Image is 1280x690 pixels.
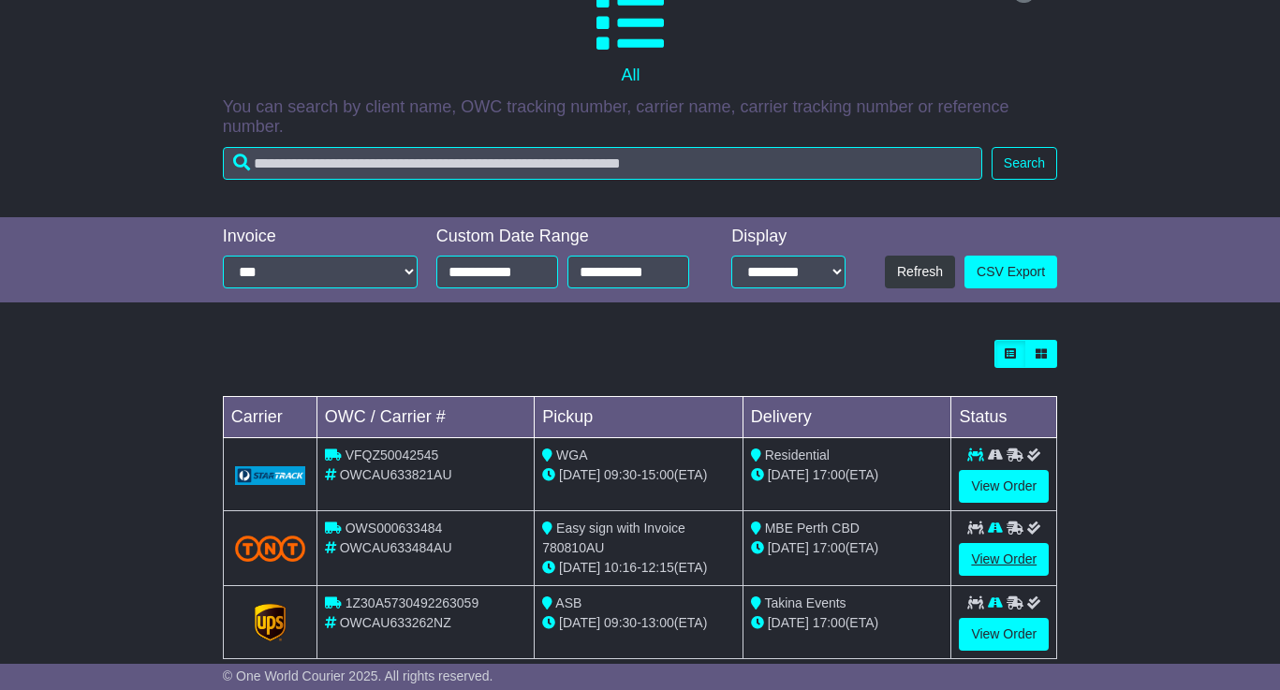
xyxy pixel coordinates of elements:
[813,540,846,555] span: 17:00
[555,595,581,610] span: ASB
[542,613,735,633] div: - (ETA)
[223,397,316,438] td: Carrier
[641,467,674,482] span: 15:00
[436,227,702,247] div: Custom Date Range
[235,466,305,485] img: GetCarrierServiceLogo
[316,397,534,438] td: OWC / Carrier #
[604,615,637,630] span: 09:30
[559,560,600,575] span: [DATE]
[556,448,587,462] span: WGA
[751,613,944,633] div: (ETA)
[235,536,305,561] img: TNT_Domestic.png
[255,604,287,641] img: GetCarrierServiceLogo
[223,227,418,247] div: Invoice
[641,560,674,575] span: 12:15
[223,668,493,683] span: © One World Courier 2025. All rights reserved.
[340,615,451,630] span: OWCAU633262NZ
[535,397,743,438] td: Pickup
[542,558,735,578] div: - (ETA)
[751,465,944,485] div: (ETA)
[641,615,674,630] span: 13:00
[542,521,685,555] span: Easy sign with Invoice 780810AU
[346,448,439,462] span: VFQZ50042545
[964,256,1057,288] a: CSV Export
[731,227,846,247] div: Display
[951,397,1057,438] td: Status
[604,467,637,482] span: 09:30
[751,538,944,558] div: (ETA)
[346,595,478,610] span: 1Z30A5730492263059
[340,540,452,555] span: OWCAU633484AU
[768,540,809,555] span: [DATE]
[764,595,846,610] span: Takina Events
[992,147,1057,180] button: Search
[743,397,951,438] td: Delivery
[813,615,846,630] span: 17:00
[346,521,443,536] span: OWS000633484
[542,465,735,485] div: - (ETA)
[768,467,809,482] span: [DATE]
[959,470,1049,503] a: View Order
[340,467,452,482] span: OWCAU633821AU
[765,448,830,462] span: Residential
[959,543,1049,576] a: View Order
[604,560,637,575] span: 10:16
[765,521,860,536] span: MBE Perth CBD
[959,618,1049,651] a: View Order
[768,615,809,630] span: [DATE]
[559,467,600,482] span: [DATE]
[885,256,955,288] button: Refresh
[223,97,1057,138] p: You can search by client name, OWC tracking number, carrier name, carrier tracking number or refe...
[813,467,846,482] span: 17:00
[559,615,600,630] span: [DATE]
